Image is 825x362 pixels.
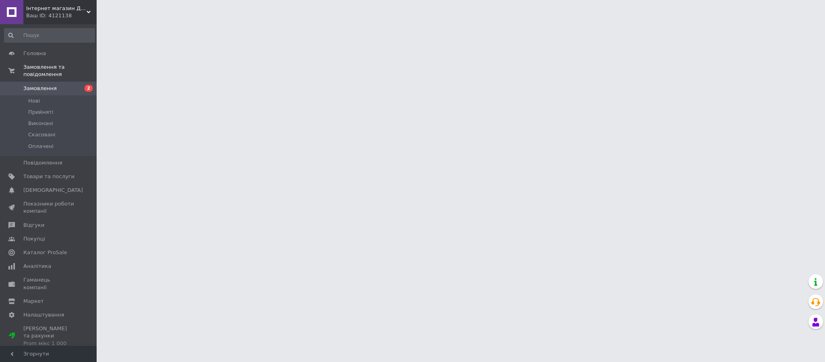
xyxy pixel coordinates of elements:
[23,325,74,347] span: [PERSON_NAME] та рахунки
[28,120,53,127] span: Виконані
[28,131,56,138] span: Скасовані
[23,311,64,319] span: Налаштування
[23,173,74,180] span: Товари та послуги
[26,12,97,19] div: Ваш ID: 4121138
[23,85,57,92] span: Замовлення
[85,85,93,92] span: 2
[23,159,62,167] span: Повідомлення
[28,109,53,116] span: Прийняті
[23,200,74,215] span: Показники роботи компанії
[23,298,44,305] span: Маркет
[23,235,45,243] span: Покупці
[23,249,67,256] span: Каталог ProSale
[26,5,87,12] span: Інтернет магазин Дитячі Історії
[23,222,44,229] span: Відгуки
[23,263,51,270] span: Аналітика
[23,340,74,347] div: Prom мікс 1 000
[4,28,95,43] input: Пошук
[23,64,97,78] span: Замовлення та повідомлення
[23,276,74,291] span: Гаманець компанії
[28,97,40,105] span: Нові
[28,143,54,150] span: Оплачені
[23,187,83,194] span: [DEMOGRAPHIC_DATA]
[23,50,46,57] span: Головна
